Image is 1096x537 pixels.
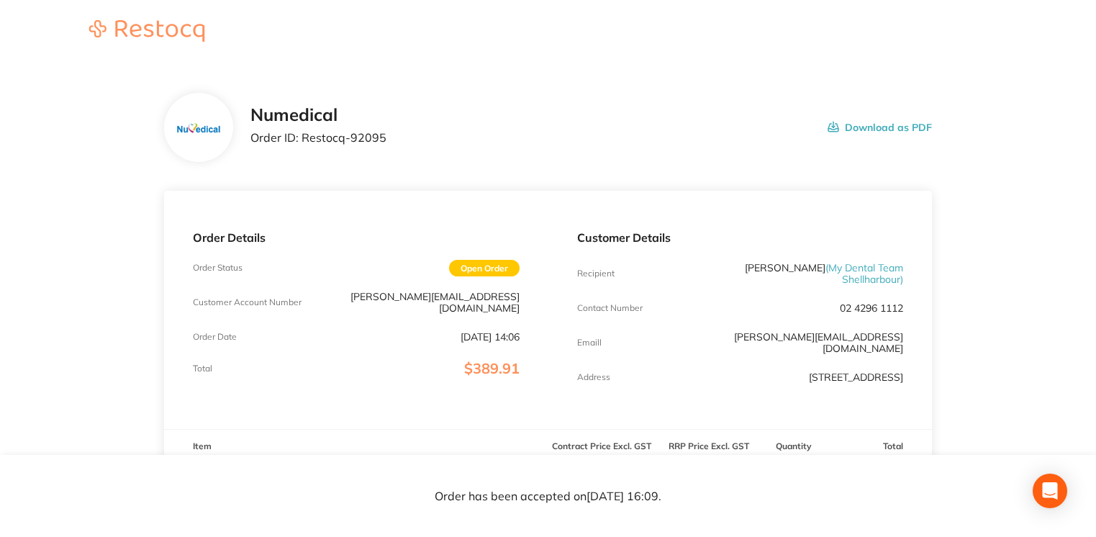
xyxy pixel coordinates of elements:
p: Order Details [193,231,519,244]
p: Customer Account Number [193,297,302,307]
p: Address [577,372,610,382]
a: Restocq logo [75,20,219,44]
p: Emaill [577,338,602,348]
span: $389.91 [464,359,520,377]
p: Contact Number [577,303,643,313]
p: Order ID: Restocq- 92095 [250,131,386,144]
span: Open Order [449,260,520,276]
th: RRP Price Excl. GST [656,430,763,464]
p: Recipient [577,268,615,279]
p: [DATE] 14:06 [461,331,520,343]
p: [PERSON_NAME] [686,262,903,285]
a: [PERSON_NAME][EMAIL_ADDRESS][DOMAIN_NAME] [734,330,903,355]
p: [PERSON_NAME][EMAIL_ADDRESS][DOMAIN_NAME] [302,291,519,314]
th: Total [824,430,931,464]
button: Download as PDF [828,105,932,150]
p: [STREET_ADDRESS] [809,371,903,383]
span: ( My Dental Team Shellharbour ) [825,261,903,286]
div: Open Intercom Messenger [1033,474,1067,508]
p: Total [193,364,212,374]
img: Restocq logo [75,20,219,42]
th: Contract Price Excl. GST [548,430,656,464]
h2: Numedical [250,105,386,125]
p: 02 4296 1112 [840,302,903,314]
p: Order Status [193,263,243,273]
p: Customer Details [577,231,903,244]
img: bTgzdmk4dA [176,119,222,136]
p: Order Date [193,332,237,342]
p: Order has been accepted on [DATE] 16:09 . [435,489,661,502]
th: Item [164,430,548,464]
th: Quantity [763,430,824,464]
